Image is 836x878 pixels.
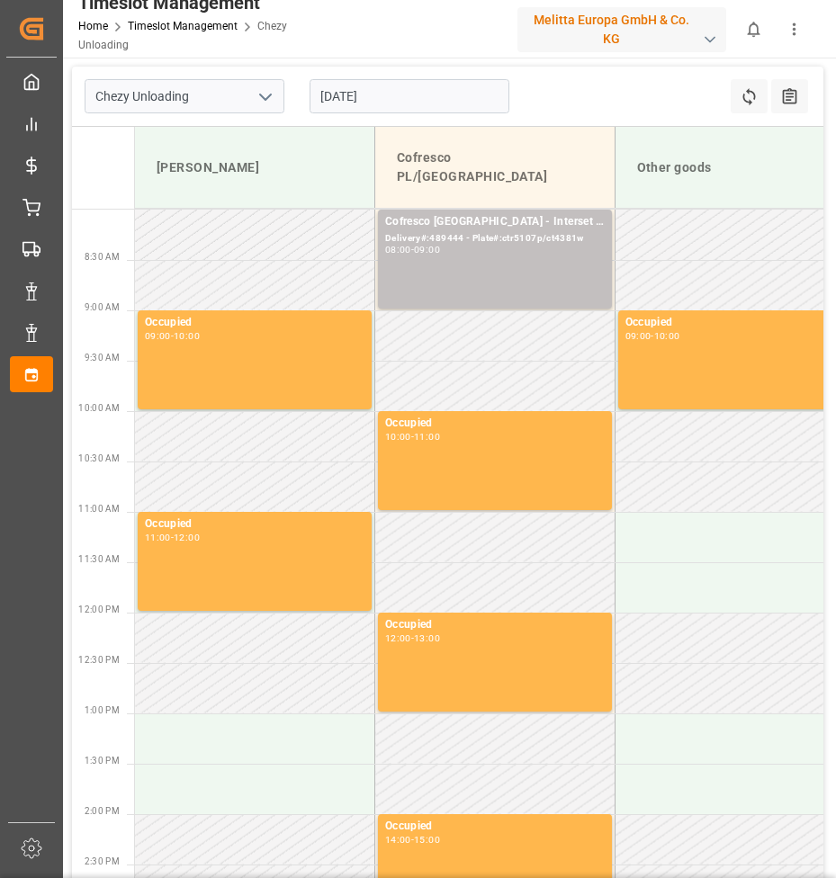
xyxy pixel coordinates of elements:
[171,332,174,340] div: -
[78,605,120,614] span: 12:00 PM
[517,7,726,52] div: Melitta Europa GmbH & Co. KG
[390,141,600,193] div: Cofresco PL/[GEOGRAPHIC_DATA]
[414,433,440,441] div: 11:00
[625,332,652,340] div: 09:00
[411,836,414,844] div: -
[78,453,120,463] span: 10:30 AM
[411,246,414,254] div: -
[651,332,653,340] div: -
[149,151,360,184] div: [PERSON_NAME]
[385,213,605,231] div: Cofresco [GEOGRAPHIC_DATA] - Interset Sp. z o.o.
[78,655,120,665] span: 12:30 PM
[385,818,605,836] div: Occupied
[85,353,120,363] span: 9:30 AM
[85,302,120,312] span: 9:00 AM
[78,20,108,32] a: Home
[654,332,680,340] div: 10:00
[174,533,200,542] div: 12:00
[411,634,414,642] div: -
[414,246,440,254] div: 09:00
[517,13,733,47] button: Melitta Europa GmbH & Co. KG
[174,332,200,340] div: 10:00
[145,515,364,533] div: Occupied
[385,616,605,634] div: Occupied
[414,634,440,642] div: 13:00
[774,9,814,49] button: show more
[385,231,605,246] div: Delivery#:489444 - Plate#:ctr5107p/ct4381w
[385,634,411,642] div: 12:00
[733,9,774,49] button: show 0 new notifications
[78,504,120,514] span: 11:00 AM
[414,836,440,844] div: 15:00
[171,533,174,542] div: -
[85,252,120,262] span: 8:30 AM
[78,554,120,564] span: 11:30 AM
[85,756,120,766] span: 1:30 PM
[85,856,120,866] span: 2:30 PM
[385,246,411,254] div: 08:00
[385,836,411,844] div: 14:00
[385,415,605,433] div: Occupied
[145,332,171,340] div: 09:00
[145,314,364,332] div: Occupied
[411,433,414,441] div: -
[85,79,284,113] input: Type to search/select
[128,20,238,32] a: Timeslot Management
[78,403,120,413] span: 10:00 AM
[145,533,171,542] div: 11:00
[85,705,120,715] span: 1:00 PM
[251,83,278,111] button: open menu
[310,79,509,113] input: DD-MM-YYYY
[385,433,411,441] div: 10:00
[85,806,120,816] span: 2:00 PM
